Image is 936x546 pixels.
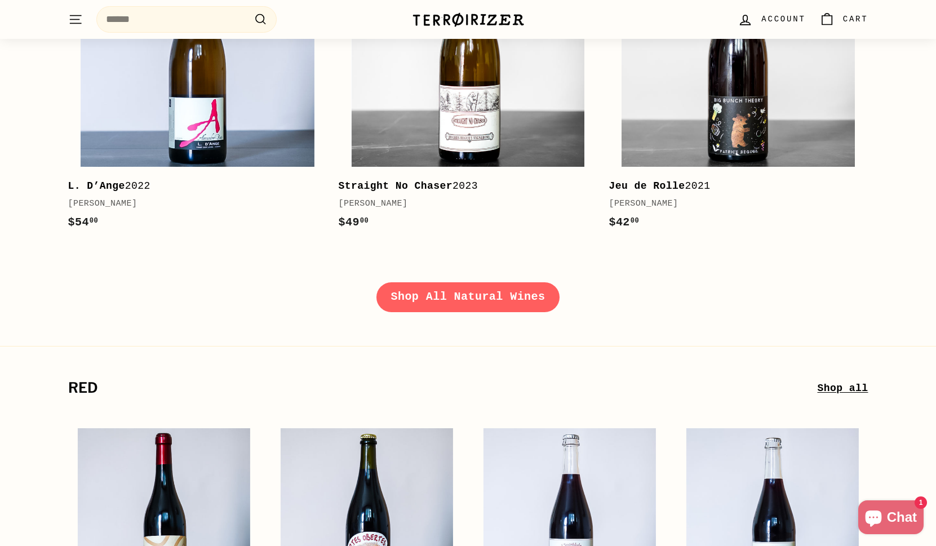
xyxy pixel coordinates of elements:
sup: 00 [90,217,98,225]
inbox-online-store-chat: Shopify online store chat [855,500,927,537]
div: [PERSON_NAME] [68,197,316,211]
div: [PERSON_NAME] [338,197,586,211]
a: Shop All Natural Wines [376,282,560,312]
b: Straight No Chaser [338,180,453,192]
div: 2023 [338,178,586,194]
sup: 00 [360,217,369,225]
h2: Red [68,380,818,396]
span: $54 [68,216,99,229]
a: Cart [813,3,875,36]
span: Account [761,13,805,25]
span: $49 [338,216,369,229]
b: L. D’Ange [68,180,125,192]
span: $42 [609,216,639,229]
div: [PERSON_NAME] [609,197,857,211]
div: 2022 [68,178,316,194]
div: 2021 [609,178,857,194]
b: Jeu de Rolle [609,180,685,192]
a: Account [731,3,812,36]
sup: 00 [631,217,639,225]
span: Cart [843,13,868,25]
a: Shop all [817,380,868,397]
